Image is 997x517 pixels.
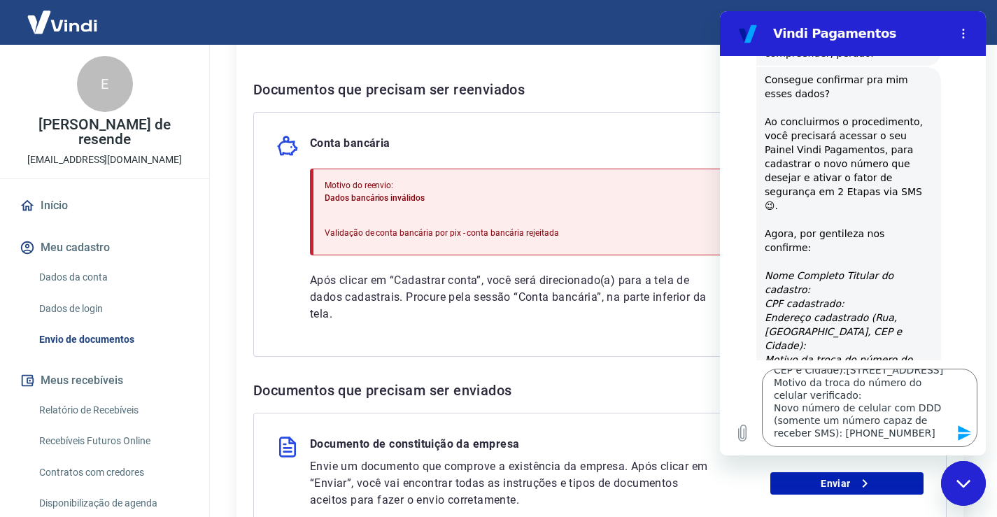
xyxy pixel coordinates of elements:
p: Após clicar em “Cadastrar conta”, você será direcionado(a) para a tela de dados cadastrais. Procu... [310,272,709,323]
i: Motivo da troca do número do celular verificado: [45,343,192,368]
a: Envio de documentos [34,325,192,354]
textarea: Nome Completo Titular do cadastro: [PERSON_NAME] DE RESENDE CPF cadastrado: 049.678.696-29 Endere... [42,357,257,436]
span: Dados bancários inválidos [325,193,425,203]
p: Conta bancária [310,135,390,157]
p: [EMAIL_ADDRESS][DOMAIN_NAME] [27,153,182,167]
h6: Documentos que precisam ser reenviados [253,78,947,101]
a: Relatório de Recebíveis [34,396,192,425]
button: Enviar mensagem [229,408,257,436]
img: Vindi [17,1,108,43]
div: Consegue confirmar pra mim esses dados? Ao concluirmos o procedimento, você precisará acessar o s... [45,62,213,467]
a: Contratos com credores [34,458,192,487]
img: file.3f2e98d22047474d3a157069828955b5.svg [276,436,299,458]
i: Nome Completo Titular do cadastro: [45,259,174,284]
a: Dados de login [34,295,192,323]
p: Validação de conta bancária por pix - conta bancária rejeitada [325,227,559,239]
a: Dados da conta [34,263,192,292]
p: Envie um documento que comprove a existência da empresa. Após clicar em “Enviar”, você vai encont... [310,458,709,509]
p: Motivo do reenvio: [325,179,559,192]
div: E [77,56,133,112]
button: Carregar arquivo [8,408,36,436]
h6: Documentos que precisam ser enviados [253,379,947,402]
a: Início [17,190,192,221]
button: Meus recebíveis [17,365,192,396]
button: Meu cadastro [17,232,192,263]
iframe: Janela de mensagens [720,11,986,455]
button: Sair [930,10,980,36]
i: Endereço cadastrado (Rua, [GEOGRAPHIC_DATA], CEP e Cidade): [45,301,182,340]
i: CPF cadastrado: [45,287,125,298]
a: Recebíveis Futuros Online [34,427,192,455]
img: money_pork.0c50a358b6dafb15dddc3eea48f23780.svg [276,135,299,157]
p: [PERSON_NAME] de resende [11,118,198,147]
a: Enviar [770,472,924,495]
iframe: Botão para abrir a janela de mensagens, conversa em andamento [941,461,986,506]
p: Documento de constituição da empresa [310,436,519,458]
